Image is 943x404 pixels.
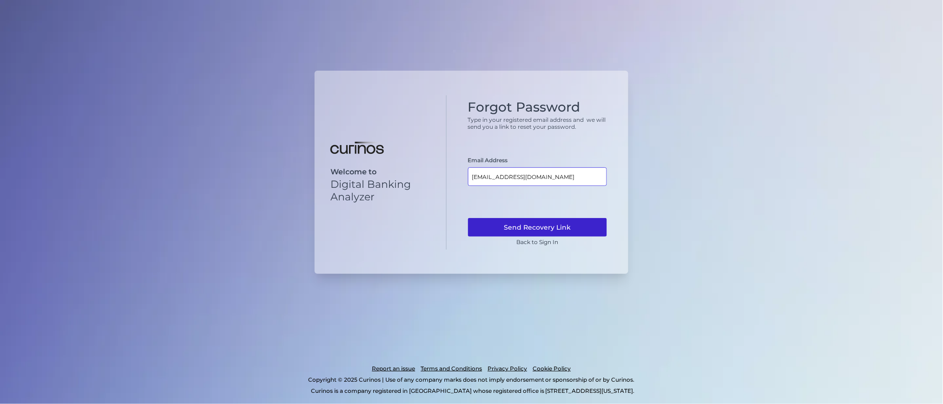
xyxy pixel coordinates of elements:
p: Type in your registered email address and we will send you a link to reset your password. [468,116,607,130]
p: Welcome to [330,167,430,176]
h1: Forgot Password [468,99,607,115]
button: Send Recovery Link [468,218,607,237]
label: Email Address [468,157,508,164]
a: Privacy Policy [488,363,528,374]
a: Cookie Policy [533,363,571,374]
a: Report an issue [372,363,415,374]
p: Copyright © 2025 Curinos | Use of any company marks does not imply endorsement or sponsorship of ... [46,374,897,385]
a: Back to Sign In [516,238,558,245]
img: Digital Banking Analyzer [330,142,384,154]
a: Terms and Conditions [421,363,482,374]
input: Email [468,167,607,186]
p: Curinos is a company registered in [GEOGRAPHIC_DATA] whose registered office is [STREET_ADDRESS][... [48,385,897,397]
p: Digital Banking Analyzer [330,178,430,203]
